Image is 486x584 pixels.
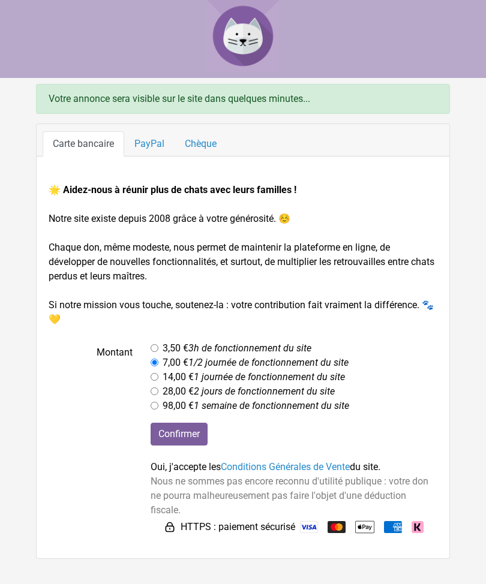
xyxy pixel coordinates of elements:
[163,370,345,384] label: 14,00 €
[188,342,311,354] i: 3h de fonctionnement du site
[194,400,349,411] i: 1 semaine de fonctionnement du site
[384,521,402,533] img: American Express
[151,423,208,445] input: Confirmer
[40,341,142,413] label: Montant
[412,521,424,533] img: Klarna
[151,475,428,516] span: Nous ne sommes pas encore reconnu d'utilité publique : votre don ne pourra malheureusement pas fa...
[163,399,349,413] label: 98,00 €
[194,386,335,397] i: 2 jours de fonctionnement du site
[355,517,374,537] img: Apple Pay
[43,131,124,156] a: Carte bancaire
[163,356,349,370] label: 7,00 €
[49,184,296,195] strong: 🌟 Aidez-nous à réunir plus de chats avec leurs familles !
[163,341,311,356] label: 3,50 €
[194,371,345,383] i: 1 journée de fonctionnement du site
[175,131,227,156] a: Chèque
[188,357,349,368] i: 1/2 journée de fonctionnement du site
[221,461,350,472] a: Conditions Générales de Vente
[181,520,295,534] span: HTTPS : paiement sécurisé
[151,461,380,472] span: Oui, j'accepte les du site.
[300,521,318,533] img: Visa
[328,521,346,533] img: Mastercard
[49,183,437,537] form: Notre site existe depuis 2008 grâce à votre générosité. ☺️ Chaque don, même modeste, nous permet ...
[124,131,175,156] a: PayPal
[36,84,450,114] div: Votre annonce sera visible sur le site dans quelques minutes...
[163,384,335,399] label: 28,00 €
[164,521,176,533] img: HTTPS : paiement sécurisé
